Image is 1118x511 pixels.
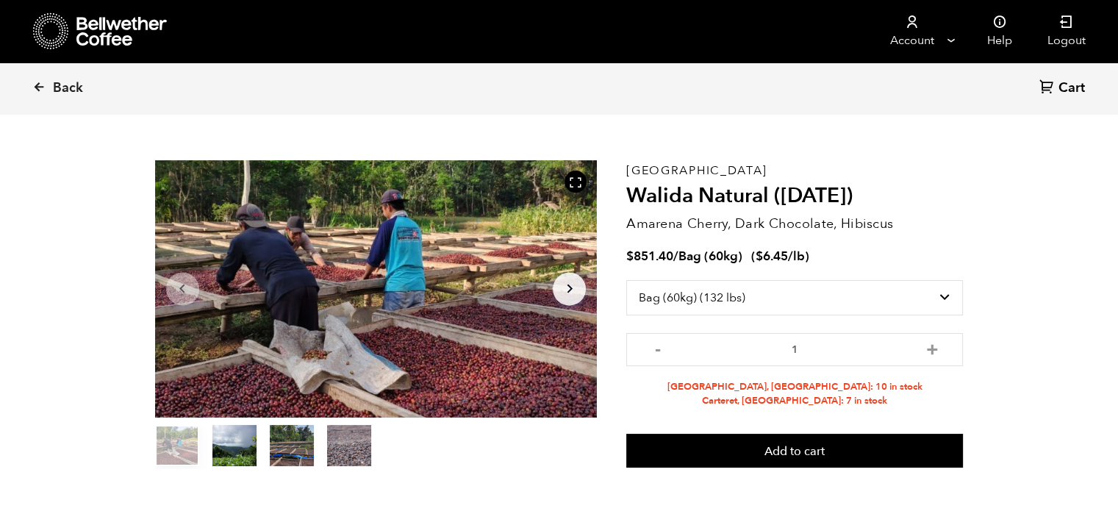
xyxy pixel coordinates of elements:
span: / [673,248,678,265]
span: /lb [788,248,805,265]
a: Cart [1039,79,1089,99]
span: ( ) [751,248,809,265]
li: [GEOGRAPHIC_DATA], [GEOGRAPHIC_DATA]: 10 in stock [626,380,963,394]
h2: Walida Natural ([DATE]) [626,184,963,209]
p: Amarena Cherry, Dark Chocolate, Hibiscus [626,214,963,234]
button: - [648,340,667,355]
span: Bag (60kg) [678,248,742,265]
bdi: 6.45 [756,248,788,265]
span: $ [756,248,763,265]
button: + [922,340,941,355]
span: $ [626,248,634,265]
bdi: 851.40 [626,248,673,265]
button: Add to cart [626,434,963,468]
span: Cart [1058,79,1085,97]
li: Carteret, [GEOGRAPHIC_DATA]: 7 in stock [626,394,963,408]
span: Back [53,79,83,97]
